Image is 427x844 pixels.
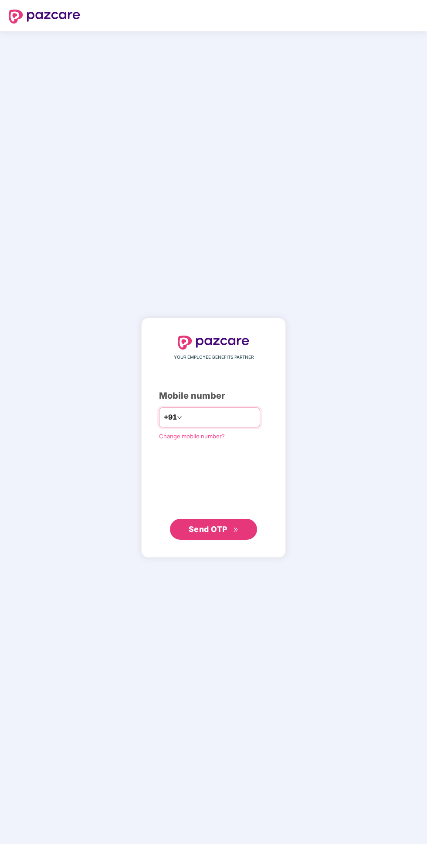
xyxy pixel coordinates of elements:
span: double-right [233,527,239,533]
button: Send OTPdouble-right [170,519,257,540]
span: down [177,415,182,420]
span: YOUR EMPLOYEE BENEFITS PARTNER [174,354,254,361]
a: Change mobile number? [159,433,225,440]
span: Send OTP [189,525,227,534]
div: Mobile number [159,389,268,403]
span: +91 [164,412,177,423]
img: logo [178,336,249,350]
img: logo [9,10,80,24]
